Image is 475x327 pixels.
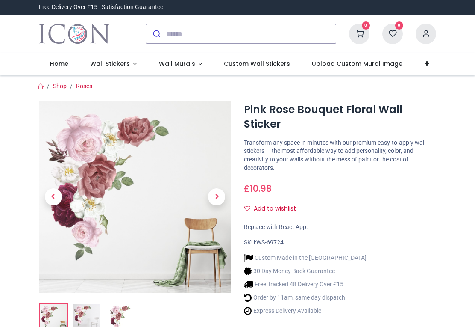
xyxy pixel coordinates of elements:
[39,22,109,46] a: Logo of Icon Wall Stickers
[39,101,231,293] img: Pink Rose Bouquet Floral Wall Sticker
[244,205,250,211] i: Add to wishlist
[202,130,232,265] a: Next
[244,253,367,262] li: Custom Made in the [GEOGRAPHIC_DATA]
[244,223,436,232] div: Replace with React App.
[382,30,403,37] a: 0
[90,59,130,68] span: Wall Stickers
[39,130,68,265] a: Previous
[244,182,272,195] span: £
[224,59,290,68] span: Custom Wall Stickers
[244,306,367,315] li: Express Delivery Available
[395,21,403,30] sup: 0
[244,238,436,247] div: SKU:
[45,188,62,205] span: Previous
[256,239,284,246] span: WS-69724
[349,30,369,37] a: 0
[362,21,370,30] sup: 0
[76,83,92,89] a: Roses
[53,83,67,89] a: Shop
[148,53,213,75] a: Wall Murals
[79,53,148,75] a: Wall Stickers
[244,139,436,172] p: Transform any space in minutes with our premium easy-to-apply wall stickers — the most affordable...
[244,280,367,289] li: Free Tracked 48 Delivery Over £15
[159,59,195,68] span: Wall Murals
[244,293,367,302] li: Order by 11am, same day dispatch
[244,267,367,276] li: 30 Day Money Back Guarantee
[146,24,166,43] button: Submit
[39,22,109,46] img: Icon Wall Stickers
[312,59,402,68] span: Upload Custom Mural Image
[257,3,436,12] iframe: Customer reviews powered by Trustpilot
[250,182,272,195] span: 10.98
[244,202,303,216] button: Add to wishlistAdd to wishlist
[39,3,163,12] div: Free Delivery Over £15 - Satisfaction Guarantee
[208,188,225,205] span: Next
[244,102,436,132] h1: Pink Rose Bouquet Floral Wall Sticker
[50,59,68,68] span: Home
